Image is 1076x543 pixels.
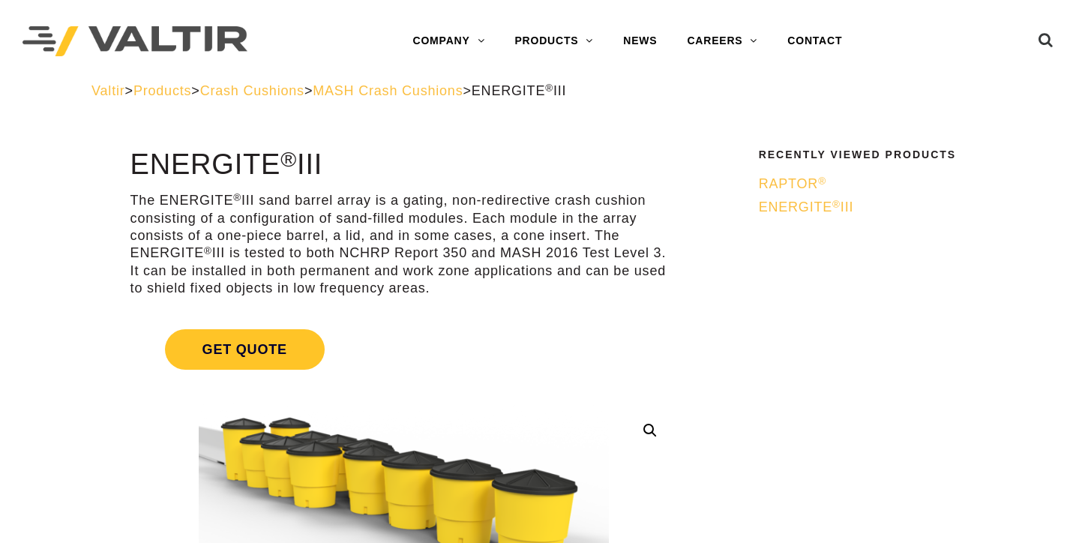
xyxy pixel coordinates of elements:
span: RAPTOR [759,176,826,191]
a: CAREERS [672,26,772,56]
a: CONTACT [772,26,857,56]
a: MASH Crash Cushions [313,83,463,98]
h1: ENERGITE III [130,149,677,181]
a: Valtir [91,83,124,98]
span: Get Quote [165,329,325,370]
sup: ® [233,192,241,203]
sup: ® [545,82,553,94]
a: Crash Cushions [200,83,304,98]
a: Get Quote [130,311,677,388]
a: ENERGITE®III [759,199,976,216]
sup: ® [818,175,826,187]
a: COMPANY [398,26,500,56]
img: Valtir [22,26,247,57]
h2: Recently Viewed Products [759,149,976,160]
a: RAPTOR® [759,175,976,193]
a: PRODUCTS [499,26,608,56]
div: > > > > [91,82,985,100]
a: NEWS [608,26,672,56]
p: The ENERGITE III sand barrel array is a gating, non-redirective crash cushion consisting of a con... [130,192,677,297]
sup: ® [832,199,841,210]
span: ENERGITE III [472,83,567,98]
sup: ® [204,245,212,256]
a: Products [133,83,191,98]
span: ENERGITE III [759,199,854,214]
sup: ® [280,147,297,171]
